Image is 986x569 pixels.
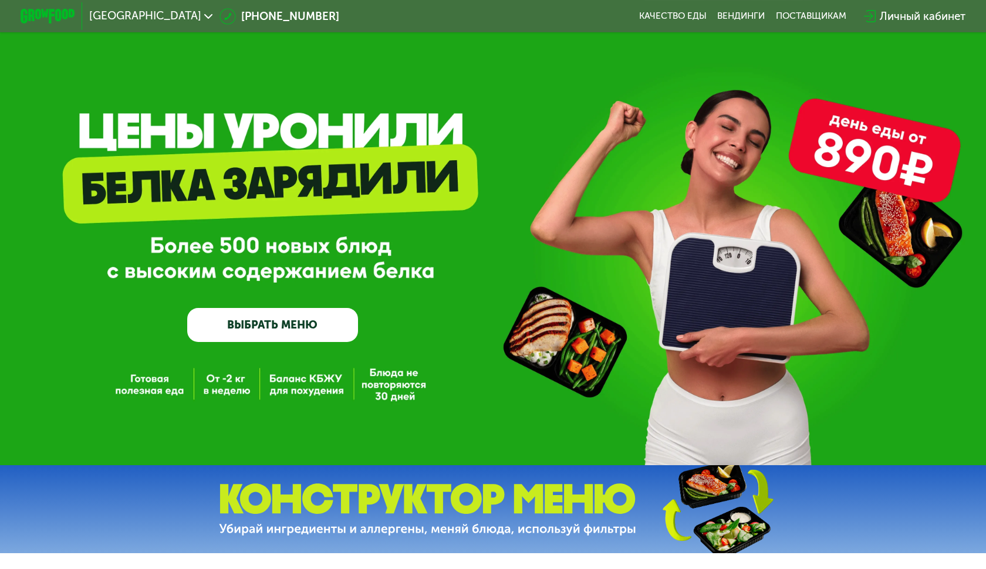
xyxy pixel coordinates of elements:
div: поставщикам [776,11,846,22]
div: Личный кабинет [880,8,965,25]
span: [GEOGRAPHIC_DATA] [89,11,201,22]
a: Вендинги [717,11,765,22]
a: Качество еды [639,11,707,22]
a: ВЫБРАТЬ МЕНЮ [187,308,358,342]
a: [PHONE_NUMBER] [220,8,339,25]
